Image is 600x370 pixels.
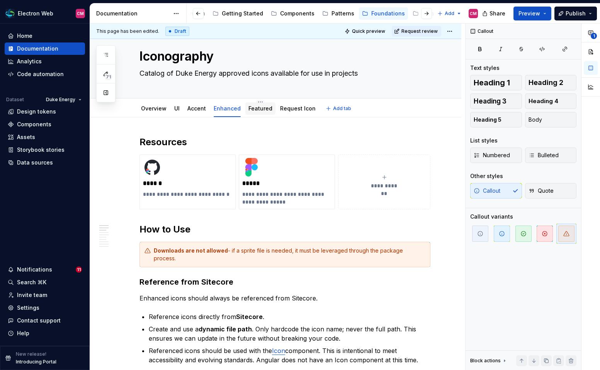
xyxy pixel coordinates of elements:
[5,42,85,55] a: Documentation
[518,10,540,17] span: Preview
[17,70,64,78] div: Code automation
[470,355,508,366] div: Block actions
[17,58,42,65] div: Analytics
[138,100,170,116] div: Overview
[17,159,53,166] div: Data sources
[478,7,510,20] button: Share
[17,329,29,337] div: Help
[143,158,161,177] img: 4922851e-c350-4ce4-a1e7-ef838b6aa65a.png
[165,27,189,36] div: Draft
[46,97,75,103] span: Duke Energy
[277,100,319,116] div: Request Icon
[154,247,425,262] div: - if a sprite file is needed, it must be leveraged through the package process.
[331,10,354,17] div: Patterns
[525,183,577,199] button: Quote
[17,317,61,324] div: Contact support
[490,10,505,17] span: Share
[171,100,183,116] div: UI
[342,26,389,37] button: Quick preview
[280,10,314,17] div: Components
[280,105,316,112] a: Request Icon
[5,118,85,131] a: Components
[248,105,272,112] a: Featured
[323,103,355,114] button: Add tab
[141,105,167,112] a: Overview
[470,148,522,163] button: Numbered
[470,10,477,17] div: CM
[5,327,85,339] button: Help
[149,346,430,365] p: Referenced icons should be used with the component. This is intentional to meet accessibility and...
[401,28,438,34] span: Request review
[236,313,263,321] strong: Sitecore
[17,146,65,154] div: Storybook stories
[17,304,39,312] div: Settings
[5,144,85,156] a: Storybook stories
[17,278,46,286] div: Search ⌘K
[470,64,500,72] div: Text styles
[371,10,405,17] div: Foundations
[2,5,88,22] button: Electron WebCM
[470,172,503,180] div: Other styles
[174,105,180,112] a: UI
[17,291,47,299] div: Invite team
[529,97,558,105] span: Heading 4
[96,28,159,34] span: This page has been edited.
[105,74,112,80] span: 71
[154,247,228,254] strong: Downloads are not allowed
[17,32,32,40] div: Home
[17,108,56,115] div: Design tokens
[525,93,577,109] button: Heading 4
[529,116,542,124] span: Body
[16,359,56,365] p: Introducing Portal
[222,10,263,17] div: Getting Started
[5,314,85,327] button: Contact support
[138,67,429,80] textarea: Catalog of Duke Energy approved icons available for use in projects
[529,151,559,159] span: Bulleted
[242,158,261,177] img: 377e8a6b-c169-4955-aa95-d75fd744b594.png
[139,223,430,236] h2: How to Use
[5,105,85,118] a: Design tokens
[435,8,464,19] button: Add
[470,137,498,144] div: List styles
[554,7,597,20] button: Publish
[139,294,430,303] p: Enhanced icons should always be referenced from Sitecore.
[17,121,51,128] div: Components
[5,276,85,289] button: Search ⌘K
[566,10,586,17] span: Publish
[272,347,285,355] a: Icon
[138,47,429,66] textarea: Iconography
[268,7,318,20] a: Components
[187,105,206,112] a: Accent
[529,79,563,87] span: Heading 2
[359,7,408,20] a: Foundations
[5,156,85,169] a: Data sources
[470,112,522,127] button: Heading 5
[474,79,510,87] span: Heading 1
[5,68,85,80] a: Code automation
[5,131,85,143] a: Assets
[16,351,46,357] p: New release!
[333,105,351,112] span: Add tab
[214,105,241,112] a: Enhanced
[139,277,430,287] h3: Reference from Sitecore
[245,100,275,116] div: Featured
[5,302,85,314] a: Settings
[474,116,501,124] span: Heading 5
[77,10,84,17] div: CM
[149,312,430,321] p: Reference icons directly from .
[474,97,507,105] span: Heading 3
[591,33,597,39] span: 1
[184,100,209,116] div: Accent
[470,213,513,221] div: Callout variants
[513,7,551,20] button: Preview
[129,6,371,21] div: Page tree
[5,55,85,68] a: Analytics
[17,45,58,53] div: Documentation
[96,10,169,17] div: Documentation
[445,10,454,17] span: Add
[5,263,85,276] button: Notifications11
[42,94,85,105] button: Duke Energy
[474,151,510,159] span: Numbered
[149,324,430,343] p: Create and use a . Only hardcode the icon name; never the full path. This ensures we can update i...
[6,97,24,103] div: Dataset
